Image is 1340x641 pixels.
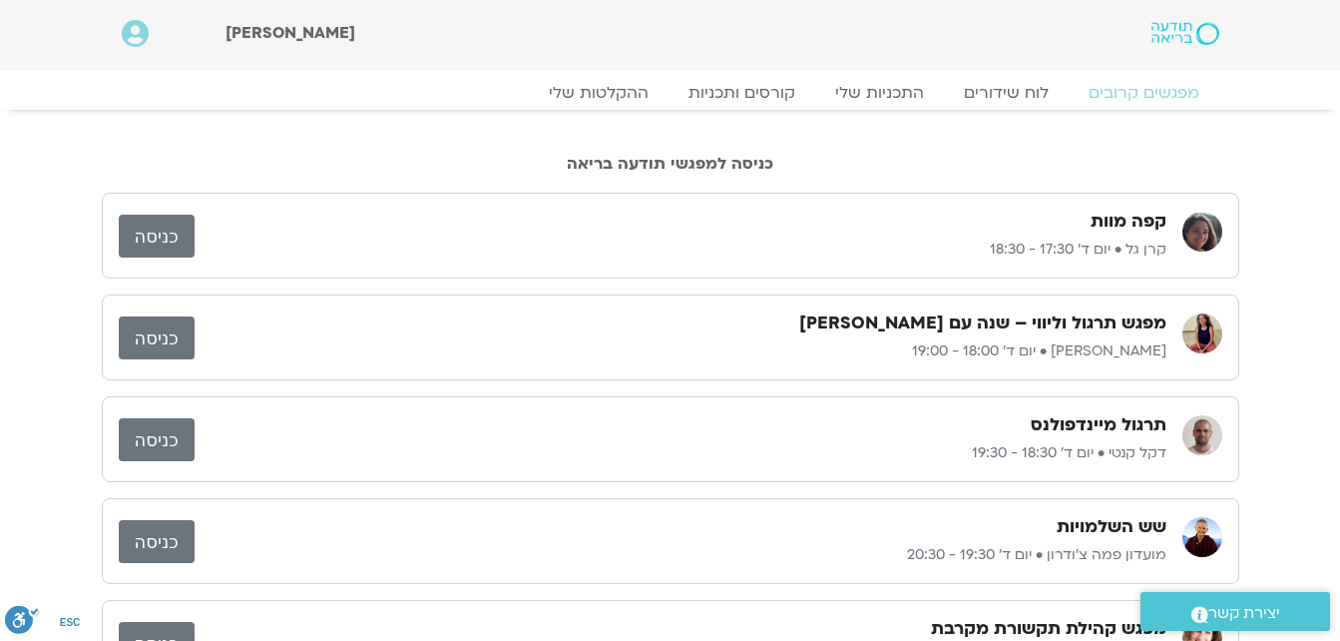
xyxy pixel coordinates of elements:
[815,83,944,103] a: התכניות שלי
[119,418,195,461] a: כניסה
[529,83,669,103] a: ההקלטות שלי
[1182,314,1222,353] img: מליסה בר-אילן
[102,155,1239,173] h2: כניסה למפגשי תודעה בריאה
[1140,592,1330,631] a: יצירת קשר
[225,22,355,44] span: [PERSON_NAME]
[119,520,195,563] a: כניסה
[1057,515,1166,539] h3: שש השלמויות
[1182,212,1222,252] img: קרן גל
[1069,83,1219,103] a: מפגשים קרובים
[1208,600,1280,627] span: יצירת קשר
[1182,415,1222,455] img: דקל קנטי
[944,83,1069,103] a: לוח שידורים
[195,238,1166,262] p: קרן גל • יום ד׳ 17:30 - 18:30
[119,215,195,258] a: כניסה
[1182,517,1222,557] img: מועדון פמה צ'ודרון
[195,543,1166,567] p: מועדון פמה צ'ודרון • יום ד׳ 19:30 - 20:30
[931,617,1166,641] h3: מפגש קהילת תקשורת מקרבת
[195,339,1166,363] p: [PERSON_NAME] • יום ד׳ 18:00 - 19:00
[195,441,1166,465] p: דקל קנטי • יום ד׳ 18:30 - 19:30
[669,83,815,103] a: קורסים ותכניות
[1091,210,1166,234] h3: קפה מוות
[122,83,1219,103] nav: Menu
[119,317,195,359] a: כניסה
[1031,413,1166,437] h3: תרגול מיינדפולנס
[799,312,1166,335] h3: מפגש תרגול וליווי – שנה עם [PERSON_NAME]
